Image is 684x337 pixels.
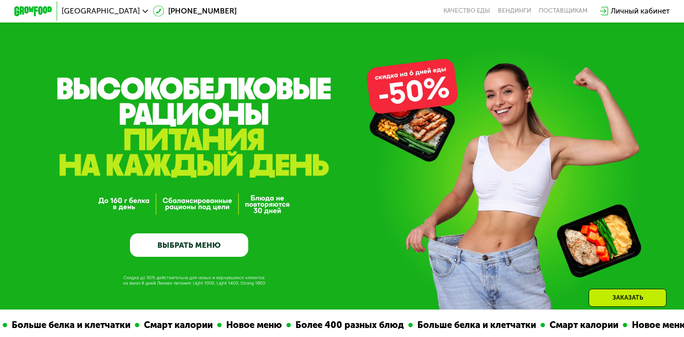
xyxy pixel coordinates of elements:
div: Заказать [589,289,666,307]
div: Личный кабинет [611,5,670,17]
div: Смарт калории [134,318,212,332]
a: Качество еды [443,7,490,15]
div: Смарт калории [540,318,618,332]
div: поставщикам [539,7,588,15]
a: ВЫБРАТЬ МЕНЮ [130,233,248,257]
div: Больше белка и клетчатки [408,318,536,332]
div: Больше белка и клетчатки [2,318,130,332]
a: [PHONE_NUMBER] [153,5,237,17]
a: Вендинги [498,7,531,15]
div: Более 400 разных блюд [286,318,403,332]
span: [GEOGRAPHIC_DATA] [62,7,140,15]
div: Новое меню [217,318,282,332]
